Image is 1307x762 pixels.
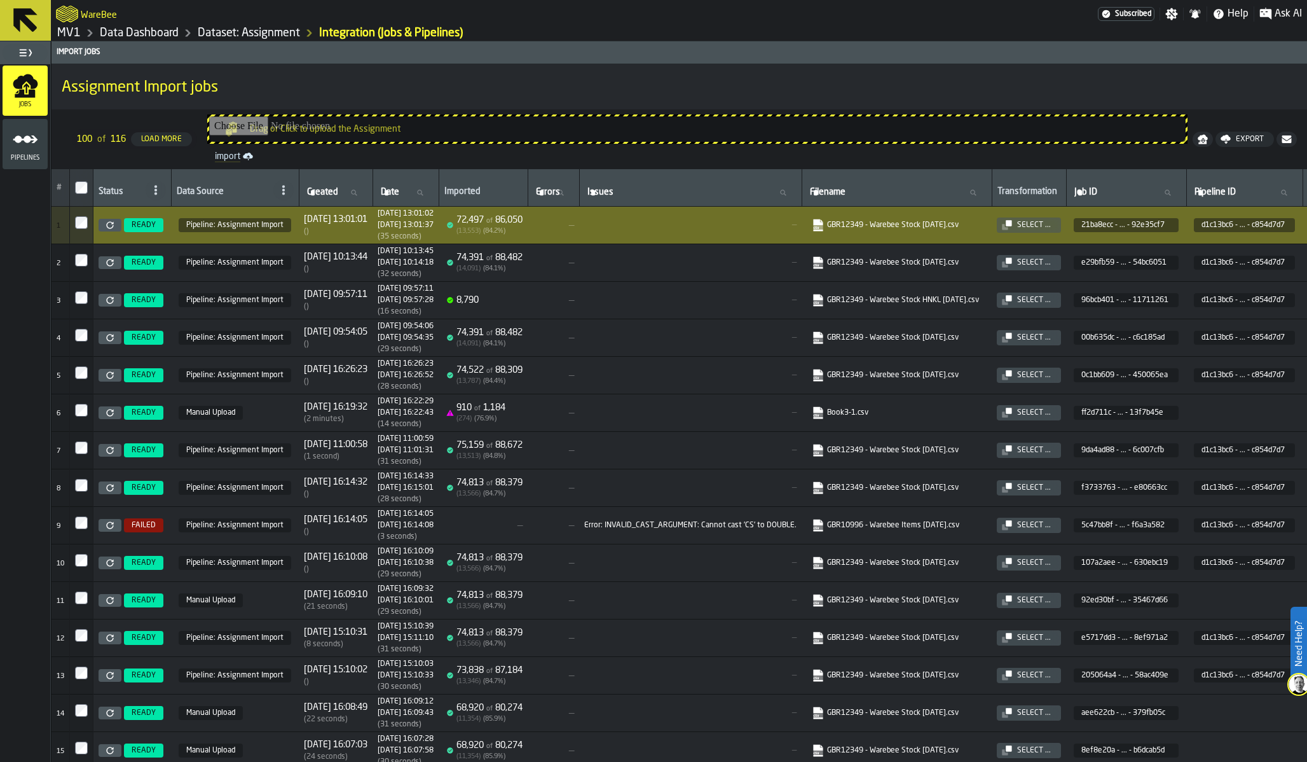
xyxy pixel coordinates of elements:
[3,44,48,62] label: button-toggle-Toggle Full Menu
[997,705,1061,721] button: button-Select ...
[1275,6,1302,22] span: Ask AI
[1194,293,1295,307] span: d1c13bc6-184a-4a39-b194-776bc854d7d7
[51,64,1307,109] div: title-Assignment Import jobs
[1012,296,1056,305] div: Select ...
[812,707,979,719] a: link-to-https://s3.eu-west-1.amazonaws.com/import.app.warebee.com/aee622cb-dfff-4538-ab50-aeaa379...
[456,415,472,422] span: ( 274 )
[1193,132,1213,147] button: button-
[533,258,574,268] span: —
[584,258,797,267] span: —
[57,410,60,417] span: 6
[1012,221,1056,230] div: Select ...
[75,254,88,267] input: InputCheckbox-label-react-aria5493681864-:r19i:
[75,366,88,379] input: InputCheckbox-label-react-aria5493681864-:r19l:
[75,479,88,492] input: InputCheckbox-label-react-aria5493681864-:r19o:
[997,518,1061,533] button: button-Select ...
[132,558,156,567] span: READY
[304,289,367,300] span: [DATE] 09:57:11
[132,671,156,680] span: READY
[1194,218,1295,232] span: d1c13bc6-184a-4a39-b194-776bc854d7d7
[132,333,156,342] span: READY
[1184,8,1207,20] label: button-toggle-Notifications
[209,116,1186,142] input: Drag or Click to upload the Assignment
[1074,256,1179,270] span: e29bfb59-0b0c-4cde-85cf-3a7354bc6051
[132,221,156,230] span: READY
[997,668,1061,683] button: button-Select ...
[304,340,367,349] div: Time between creation and start (import delay / Re-Import)
[378,270,434,279] div: Import duration (start to completion)
[304,402,367,412] span: [DATE] 16:19:32
[179,368,291,382] span: d1c13bc6-184a-4a39-b194-776bc854d7d7
[1201,258,1285,267] span: d1c13bc6 - ... - c854d7d7
[132,446,156,455] span: READY
[378,258,434,267] div: Completed at 1755674058511
[1194,331,1295,345] span: d1c13bc6-184a-4a39-b194-776bc854d7d7
[812,594,979,607] a: link-to-https://s3.eu-west-1.amazonaws.com/import.app.warebee.com/92ed30bf-128e-41e9-bede-489c354...
[584,333,797,342] span: —
[136,135,187,144] div: Load More
[997,630,1061,646] button: button-Select ...
[381,187,399,197] span: label
[75,404,88,417] label: InputCheckbox-label-react-aria5493681864-:r19m:
[62,75,1297,78] h2: Sub Title
[378,221,434,230] div: Completed at 1756375297688
[210,149,1185,164] a: link-to-/wh/i/3ccf57d1-1e0c-4a81-a3bb-c2011c5f0d50/import/assignment/
[1012,596,1056,605] div: Select ...
[809,516,984,534] span: GBR10996 - Warebee Items 30.07.2025.csv
[584,371,797,380] span: —
[319,26,463,40] div: Integration (Jobs & Pipelines)
[75,441,88,454] input: InputCheckbox-label-react-aria5493681864-:r19n:
[444,186,523,199] div: Imported
[1074,631,1179,645] span: e5717dd3-862a-4824-a296-b88a8ef971a2
[1081,408,1168,417] span: ff2d711c - ... - 13f7b45e
[1012,558,1056,567] div: Select ...
[132,634,156,642] span: READY
[587,187,613,197] span: label
[809,441,984,459] span: GBR12349 - Warebee Stock 05.08.2025.csv
[75,742,88,754] input: InputCheckbox-label-react-aria5493681864-:r19v:
[378,284,434,293] div: Started at 1755673031946
[378,333,434,342] div: Completed at 1755672875337
[132,296,156,305] span: READY
[1081,371,1168,380] span: 0c1bb609 - ... - 450065ea
[1276,132,1297,147] button: button-
[1074,293,1179,307] span: 96bcb401-d5ca-4584-ad20-e7fa11711261
[1012,408,1056,417] div: Select ...
[132,408,156,417] span: READY
[121,256,166,270] a: READY
[132,258,156,267] span: READY
[809,704,984,722] span: GBR12349 - Warebee Stock 01.07.2025.csv
[57,373,60,380] span: 5
[1194,368,1295,382] span: d1c13bc6-184a-4a39-b194-776bc854d7d7
[121,481,166,495] a: READY
[486,368,493,375] span: of
[809,254,984,272] span: GBR12349 - Warebee Stock 20.08.2025.csv
[533,408,574,418] span: —
[486,330,493,337] span: of
[56,3,78,25] a: logo-header
[810,187,845,197] span: label
[812,519,979,532] a: link-to-https://s3.eu-west-1.amazonaws.com/import.app.warebee.com/5c47bb8f-b45b-4202-bd15-30c2f6a...
[3,119,48,170] li: menu Pipelines
[51,41,1307,64] header: Import Jobs
[1074,406,1179,420] span: ff2d711c-2787-4fc3-b4f0-83ff13f7b45e
[304,214,367,225] span: [DATE] 13:01:01
[378,397,434,406] div: Started at 1754572949343
[179,668,291,682] span: d1c13bc6-184a-4a39-b194-776bc854d7d7
[179,331,291,345] span: d1c13bc6-184a-4a39-b194-776bc854d7d7
[456,215,523,225] div: 72,497 86,050
[1115,10,1151,18] span: Subscribed
[3,66,48,116] li: menu Jobs
[456,403,505,413] div: 910 1,184
[75,554,88,567] label: InputCheckbox-label-react-aria5493681864-:r19q:
[536,187,560,197] span: label
[812,256,979,269] a: link-to-https://s3.eu-west-1.amazonaws.com/import.app.warebee.com/e29bfb59-0b0c-4cde-85cf-3a7354b...
[131,132,192,146] button: button-Load More
[75,216,88,229] label: InputCheckbox-label-react-aria5493681864-:r19h:
[57,26,81,40] a: link-to-/wh/i/3ccf57d1-1e0c-4a81-a3bb-c2011c5f0d50
[997,293,1061,308] button: button-Select ...
[75,291,88,304] input: InputCheckbox-label-react-aria5493681864-:r19j:
[533,370,574,380] span: —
